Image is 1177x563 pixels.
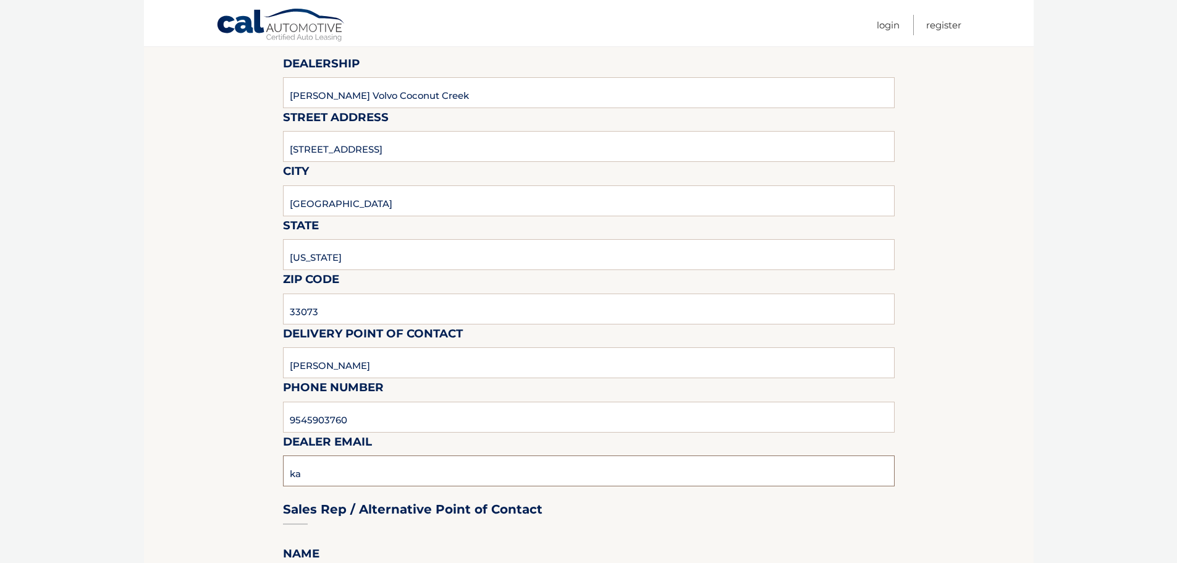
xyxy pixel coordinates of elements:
[283,378,384,401] label: Phone Number
[926,15,961,35] a: Register
[283,433,372,455] label: Dealer Email
[283,108,389,131] label: Street Address
[877,15,900,35] a: Login
[283,216,319,239] label: State
[216,8,346,44] a: Cal Automotive
[283,162,309,185] label: City
[283,324,463,347] label: Delivery Point of Contact
[283,54,360,77] label: Dealership
[283,502,542,517] h3: Sales Rep / Alternative Point of Contact
[283,270,339,293] label: Zip Code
